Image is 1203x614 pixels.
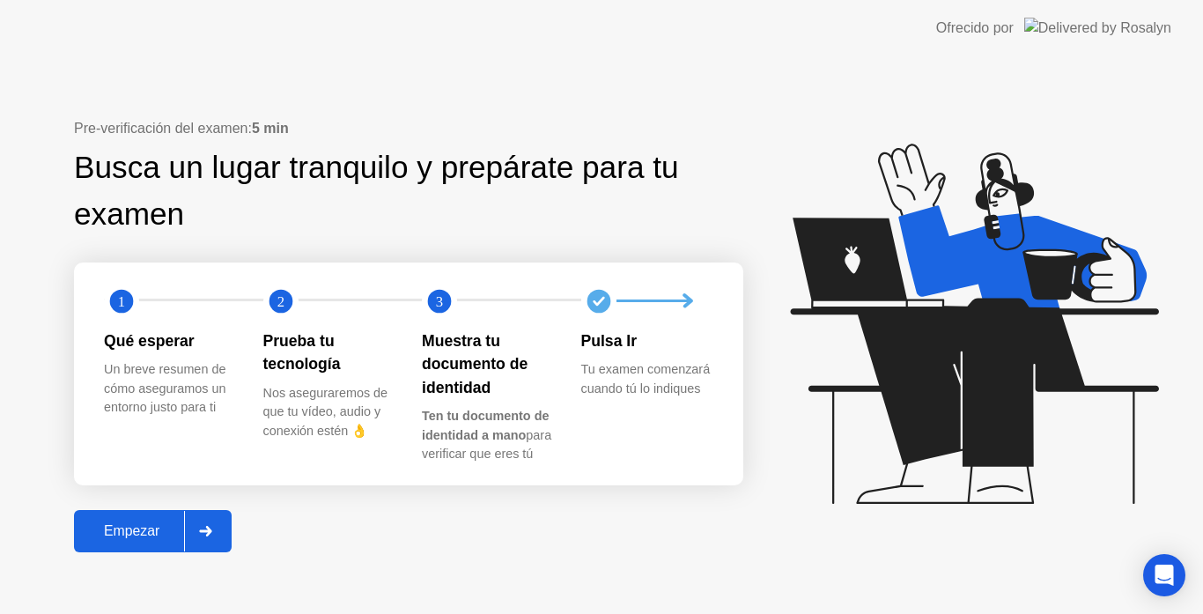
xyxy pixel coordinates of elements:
text: 1 [118,292,125,309]
div: Muestra tu documento de identidad [422,329,553,399]
div: Empezar [79,523,184,539]
text: 3 [436,292,443,309]
div: Prueba tu tecnología [263,329,395,376]
div: Tu examen comenzará cuando tú lo indiques [581,360,712,398]
button: Empezar [74,510,232,552]
div: Open Intercom Messenger [1143,554,1185,596]
div: Pulsa Ir [581,329,712,352]
img: Delivered by Rosalyn [1024,18,1171,38]
div: para verificar que eres tú [422,407,553,464]
div: Busca un lugar tranquilo y prepárate para tu examen [74,144,695,238]
div: Pre-verificación del examen: [74,118,743,139]
b: 5 min [252,121,289,136]
div: Qué esperar [104,329,235,352]
text: 2 [277,292,284,309]
div: Ofrecido por [936,18,1014,39]
b: Ten tu documento de identidad a mano [422,409,549,442]
div: Nos aseguraremos de que tu vídeo, audio y conexión estén 👌 [263,384,395,441]
div: Un breve resumen de cómo aseguramos un entorno justo para ti [104,360,235,418]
